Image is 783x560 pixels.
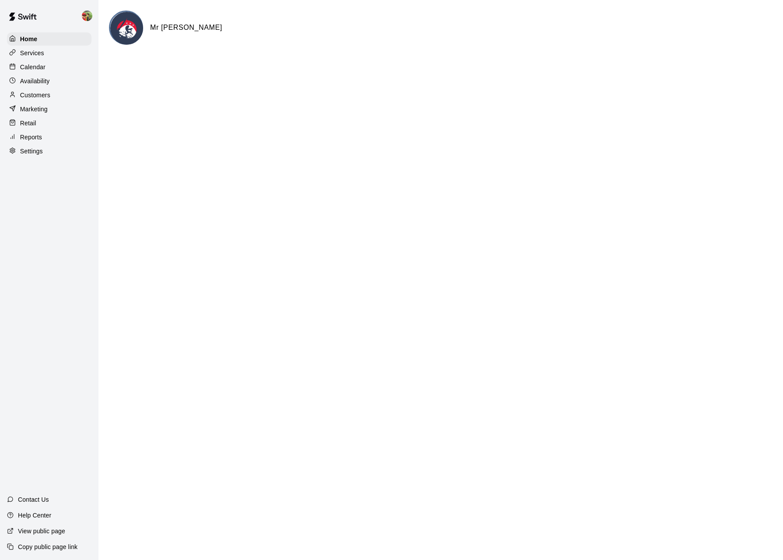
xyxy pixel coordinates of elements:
[20,35,38,43] p: Home
[18,527,65,535] p: View public page
[20,105,48,113] p: Marketing
[18,511,51,520] p: Help Center
[7,46,91,60] a: Services
[7,117,91,130] a: Retail
[20,63,46,71] p: Calendar
[7,145,91,158] a: Settings
[20,133,42,142] p: Reports
[20,119,36,128] p: Retail
[18,542,77,551] p: Copy public page link
[150,22,222,33] h6: Mr [PERSON_NAME]
[20,49,44,57] p: Services
[20,91,50,99] p: Customers
[20,77,50,85] p: Availability
[7,89,91,102] a: Customers
[82,11,92,21] img: Matthew Cotter
[7,74,91,88] a: Availability
[7,32,91,46] a: Home
[110,12,143,45] img: Mr Cages logo
[7,60,91,74] a: Calendar
[18,495,49,504] p: Contact Us
[80,7,98,25] div: Matthew Cotter
[7,103,91,116] a: Marketing
[20,147,43,156] p: Settings
[7,131,91,144] a: Reports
